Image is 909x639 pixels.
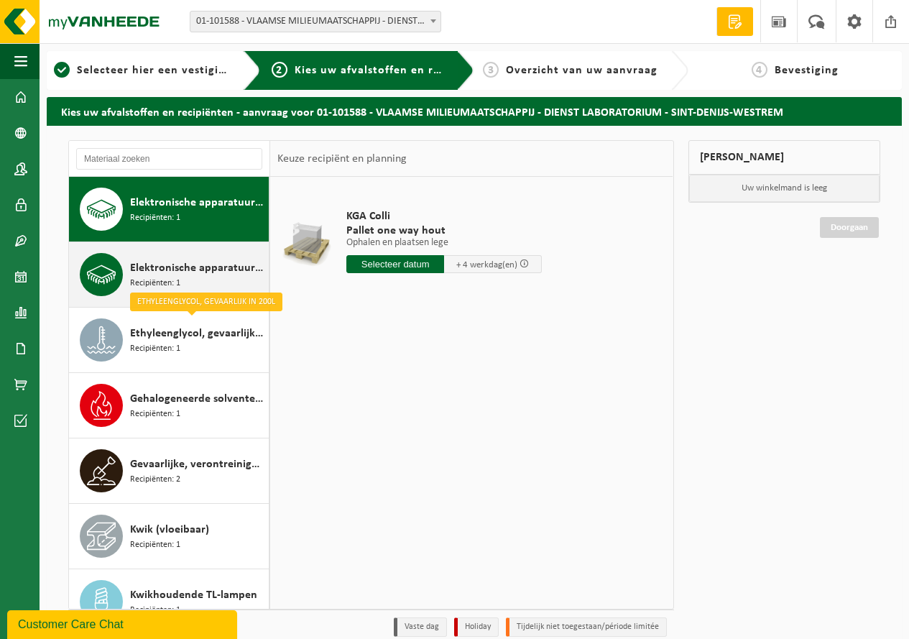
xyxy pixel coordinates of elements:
[775,65,839,76] span: Bevestiging
[346,224,542,238] span: Pallet one way hout
[346,209,542,224] span: KGA Colli
[272,62,287,78] span: 2
[752,62,767,78] span: 4
[130,473,180,487] span: Recipiënten: 2
[820,217,879,238] a: Doorgaan
[483,62,499,78] span: 3
[54,62,70,78] span: 1
[47,97,902,125] h2: Kies uw afvalstoffen en recipiënten - aanvraag voor 01-101588 - VLAAMSE MILIEUMAATSCHAPPIJ - DIEN...
[69,308,269,373] button: Ethyleenglycol, gevaarlijk in 200l Recipiënten: 1
[346,238,542,248] p: Ophalen en plaatsen lege
[77,65,232,76] span: Selecteer hier een vestiging
[454,617,499,637] li: Holiday
[506,617,667,637] li: Tijdelijk niet toegestaan/période limitée
[7,607,240,639] iframe: chat widget
[506,65,657,76] span: Overzicht van uw aanvraag
[69,242,269,308] button: Elektronische apparatuur (KV) koelvries (huishoudelijk) Recipiënten: 1
[130,521,209,538] span: Kwik (vloeibaar)
[130,390,265,408] span: Gehalogeneerde solventen in kleinverpakking
[190,12,440,32] span: 01-101588 - VLAAMSE MILIEUMAATSCHAPPIJ - DIENST LABORATORIUM - SINT-DENIJS-WESTREM
[130,325,265,342] span: Ethyleenglycol, gevaarlijk in 200l
[130,604,180,617] span: Recipiënten: 1
[69,438,269,504] button: Gevaarlijke, verontreinigde grond Recipiënten: 2
[69,373,269,438] button: Gehalogeneerde solventen in kleinverpakking Recipiënten: 1
[130,194,265,211] span: Elektronische apparatuur - overige (OVE)
[190,11,441,32] span: 01-101588 - VLAAMSE MILIEUMAATSCHAPPIJ - DIENST LABORATORIUM - SINT-DENIJS-WESTREM
[456,260,517,270] span: + 4 werkdag(en)
[130,277,180,290] span: Recipiënten: 1
[130,456,265,473] span: Gevaarlijke, verontreinigde grond
[130,587,257,604] span: Kwikhoudende TL-lampen
[394,617,447,637] li: Vaste dag
[130,211,180,225] span: Recipiënten: 1
[130,538,180,552] span: Recipiënten: 1
[270,141,414,177] div: Keuze recipiënt en planning
[346,255,444,273] input: Selecteer datum
[130,342,180,356] span: Recipiënten: 1
[688,140,881,175] div: [PERSON_NAME]
[69,504,269,569] button: Kwik (vloeibaar) Recipiënten: 1
[54,62,232,79] a: 1Selecteer hier een vestiging
[130,259,265,277] span: Elektronische apparatuur (KV) koelvries (huishoudelijk)
[295,65,492,76] span: Kies uw afvalstoffen en recipiënten
[76,148,262,170] input: Materiaal zoeken
[69,177,269,242] button: Elektronische apparatuur - overige (OVE) Recipiënten: 1
[130,408,180,421] span: Recipiënten: 1
[689,175,880,202] p: Uw winkelmand is leeg
[69,569,269,635] button: Kwikhoudende TL-lampen Recipiënten: 1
